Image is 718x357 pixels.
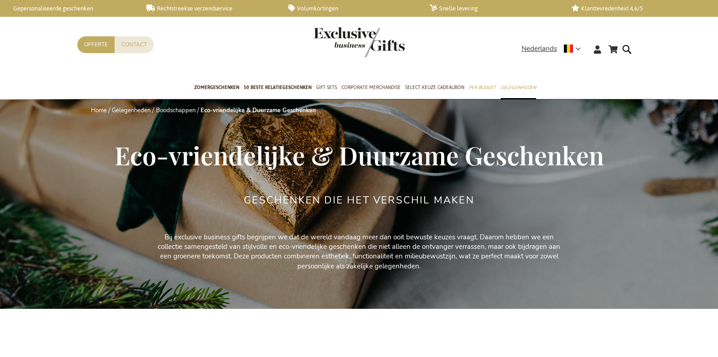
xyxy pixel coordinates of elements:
span: 50 beste relatiegeschenken [244,83,311,92]
span: Gift Sets [316,83,337,92]
a: Gepersonaliseerde geschenken [5,5,132,12]
p: Bij exclusive business gifts begrijpen we dat de wereld vandaag meer dan ooit bewuste keuzes vraa... [155,233,564,272]
span: Per Budget [469,83,496,92]
a: Gelegenheden [112,106,151,114]
img: Exclusive Business gifts logo [314,27,405,57]
h2: Geschenken Die Het Verschil Maken [244,195,474,206]
strong: Eco-vriendelijke & Duurzame Geschenken [201,106,316,114]
a: Offerte [77,36,115,53]
span: Eco-vriendelijke & Duurzame Geschenken [115,138,604,172]
a: Home [91,106,107,114]
span: Gelegenheden [501,83,536,92]
span: Corporate Merchandise [341,83,401,92]
a: Snelle levering [430,5,557,12]
a: Contact [115,36,154,53]
a: Rechtstreekse verzendservice [146,5,274,12]
a: Klanttevredenheid 4,6/5 [572,5,699,12]
span: Nederlands [522,44,557,54]
div: Nederlands [522,44,587,54]
span: Select Keuze Cadeaubon [405,83,464,92]
a: store logo [314,27,359,57]
a: Boodschappen [156,106,196,114]
span: Zomergeschenken [194,83,239,92]
a: Volumkortingen [288,5,416,12]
